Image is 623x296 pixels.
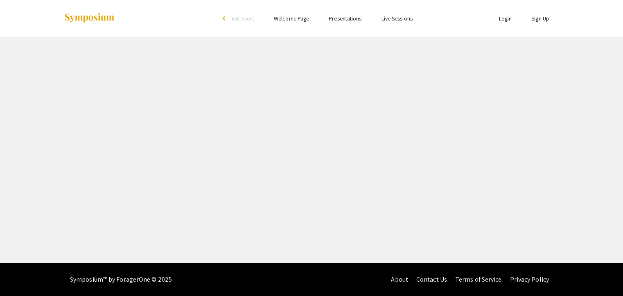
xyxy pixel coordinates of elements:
[455,275,502,284] a: Terms of Service
[274,15,309,22] a: Welcome Page
[499,15,512,22] a: Login
[391,275,408,284] a: About
[381,15,413,22] a: Live Sessions
[588,259,617,290] iframe: Chat
[531,15,549,22] a: Sign Up
[232,15,254,22] span: Exit Event
[64,13,115,24] img: Symposium by ForagerOne
[70,263,172,296] div: Symposium™ by ForagerOne © 2025
[416,275,447,284] a: Contact Us
[329,15,361,22] a: Presentations
[510,275,549,284] a: Privacy Policy
[223,16,228,21] div: arrow_back_ios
